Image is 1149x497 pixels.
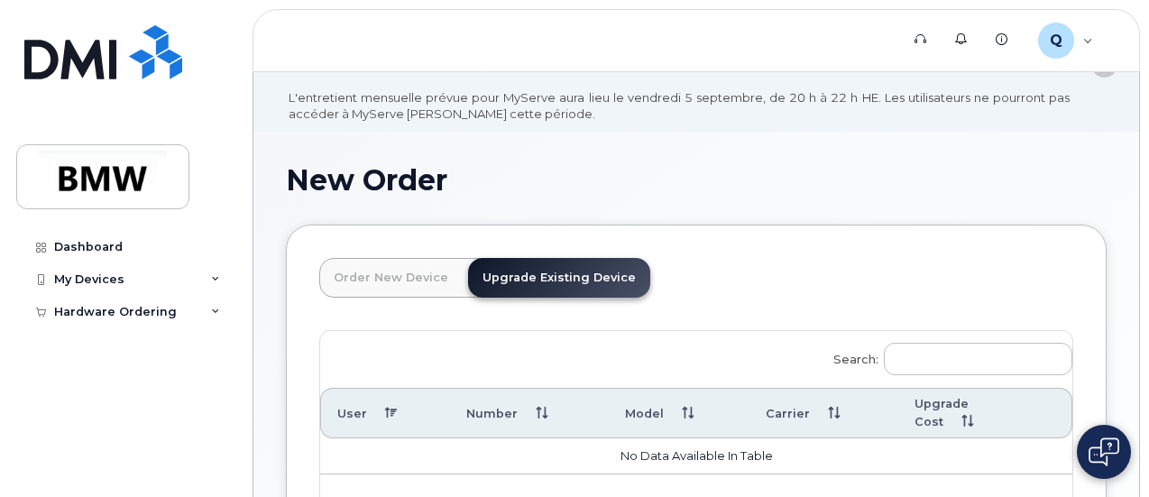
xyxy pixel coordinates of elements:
label: Search: [822,331,1072,382]
td: No data available in table [320,438,1072,474]
th: Upgrade Cost: activate to sort column ascending [898,388,1025,438]
a: Upgrade Existing Device [468,258,650,298]
img: Open chat [1089,437,1119,466]
div: MyServe scheduled maintenance will occur [DATE][DATE] 8:00 PM - 10:00 PM Eastern. Users will be u... [289,39,1070,123]
div: QTD0349 [1025,23,1106,59]
h1: New Order [286,164,1107,196]
span: Q [1050,30,1062,51]
a: Order New Device [319,258,463,298]
th: Carrier: activate to sort column ascending [749,388,898,438]
th: Number: activate to sort column ascending [450,388,609,438]
input: Search: [884,343,1072,375]
th: User: activate to sort column descending [320,388,450,438]
th: Model: activate to sort column ascending [609,388,749,438]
